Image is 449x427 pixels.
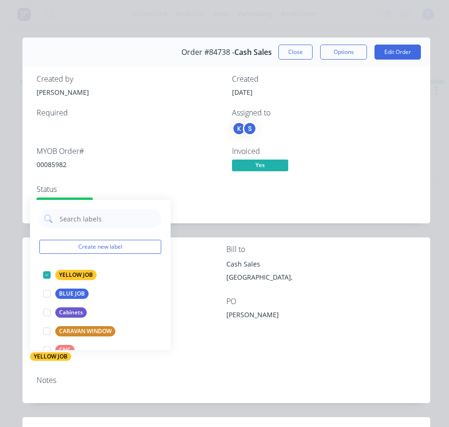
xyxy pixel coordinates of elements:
[232,147,416,156] div: Invoiced
[37,75,221,84] div: Created by
[232,160,288,171] span: Yes
[39,287,92,300] button: BLUE JOB
[37,198,93,212] button: Ready for Deliv...
[243,122,257,136] div: S
[37,108,221,117] div: Required
[320,45,367,60] button: Options
[37,376,416,385] div: Notes
[226,245,423,254] div: Bill to
[234,48,272,57] span: Cash Sales
[232,122,257,136] button: KS
[226,271,423,284] div: [GEOGRAPHIC_DATA],
[232,122,246,136] div: K
[55,326,115,336] div: CARAVAN WINDOW
[232,75,416,84] div: Created
[226,258,423,288] div: Cash Sales[GEOGRAPHIC_DATA],
[55,270,97,280] div: YELLOW JOB
[181,48,234,57] span: Order #84738 -
[37,87,221,97] div: [PERSON_NAME]
[55,345,75,355] div: CNC
[226,297,423,306] div: PO
[59,209,157,228] input: Search labels
[232,108,416,117] div: Assigned to
[39,306,90,319] button: Cabinets
[39,240,161,254] button: Create new label
[55,307,87,318] div: Cabinets
[278,45,313,60] button: Close
[232,88,253,97] span: [DATE]
[226,310,344,323] div: [PERSON_NAME]
[226,258,423,271] div: Cash Sales
[37,160,221,169] div: 00085982
[374,45,421,60] button: Edit Order
[55,289,89,299] div: BLUE JOB
[39,343,78,357] button: CNC
[39,325,119,338] button: CARAVAN WINDOW
[37,147,221,156] div: MYOB Order #
[37,185,221,194] div: Status
[37,198,93,209] span: Ready for Deliv...
[39,268,100,282] button: YELLOW JOB
[30,352,71,361] div: YELLOW JOB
